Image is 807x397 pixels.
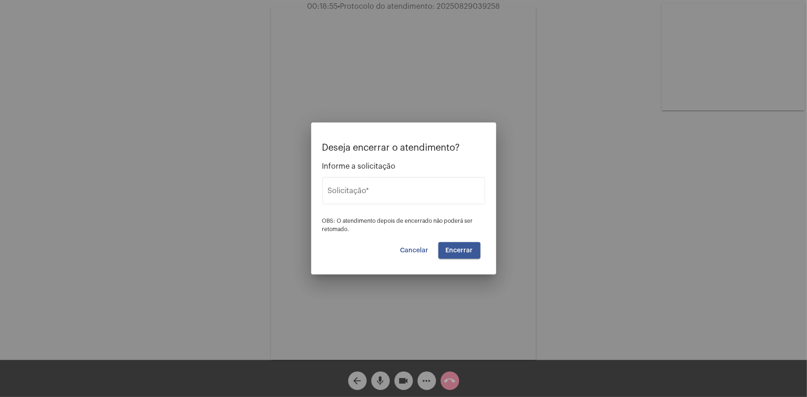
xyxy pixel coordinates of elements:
[438,242,481,259] button: Encerrar
[393,242,436,259] button: Cancelar
[400,247,429,254] span: Cancelar
[328,189,480,197] input: Buscar solicitação
[322,162,485,171] span: Informe a solicitação
[446,247,473,254] span: Encerrar
[322,143,485,153] p: Deseja encerrar o atendimento?
[322,218,473,232] span: OBS: O atendimento depois de encerrado não poderá ser retomado.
